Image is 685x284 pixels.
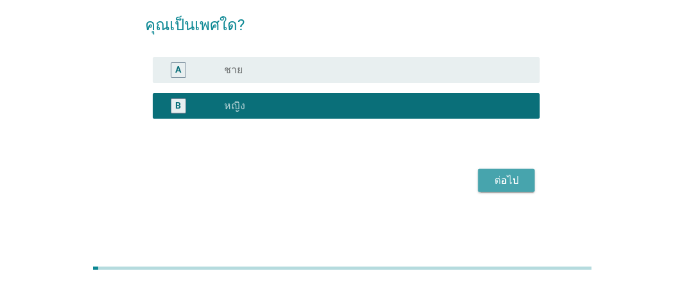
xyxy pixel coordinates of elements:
button: ต่อไป [478,169,535,192]
div: B [175,99,181,112]
div: ต่อไป [489,173,525,188]
h2: คุณเป็นเพศใด? [145,1,540,37]
label: หญิง [224,100,245,112]
label: ชาย [224,64,243,76]
div: A [175,63,181,76]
